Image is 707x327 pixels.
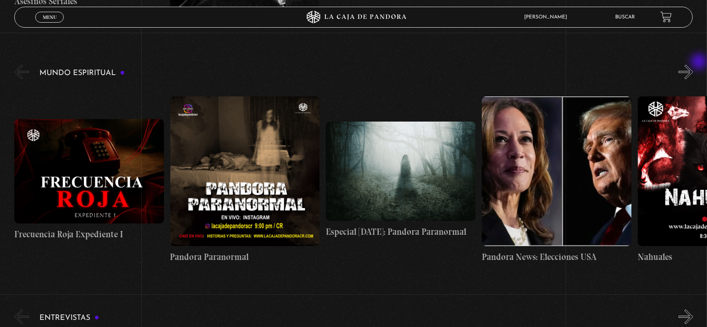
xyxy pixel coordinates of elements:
h3: Mundo Espiritual [39,69,125,77]
a: View your shopping cart [660,11,672,23]
h4: Pandora News: Elecciones USA [482,250,632,264]
span: Cerrar [40,21,60,27]
a: Especial [DATE]: Pandora Paranormal [326,86,476,274]
button: Next [678,65,693,79]
button: Next [678,309,693,324]
h3: Entrevistas [39,314,99,322]
span: Menu [43,15,57,20]
button: Previous [14,65,29,79]
a: Pandora Paranormal [170,86,320,274]
a: Frecuencia Roja Expediente I [14,86,164,274]
a: Pandora News: Elecciones USA [482,86,632,274]
h4: Pandora Paranormal [170,250,320,264]
button: Previous [14,309,29,324]
a: Buscar [616,15,635,20]
h4: Especial [DATE]: Pandora Paranormal [326,225,476,239]
span: [PERSON_NAME] [520,15,575,20]
h4: Frecuencia Roja Expediente I [14,228,164,241]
